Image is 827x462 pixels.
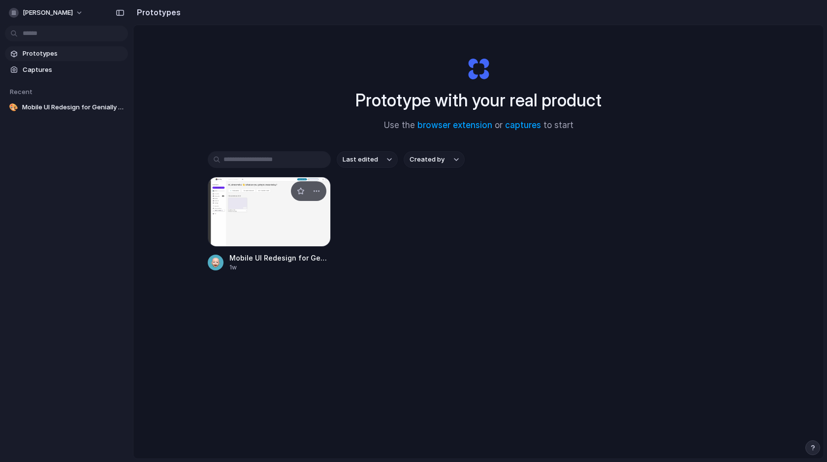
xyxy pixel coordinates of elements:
span: Recent [10,88,32,96]
span: Last edited [343,155,378,165]
span: Captures [23,65,124,75]
h1: Prototype with your real product [355,87,602,113]
span: [PERSON_NAME] [23,8,73,18]
div: 🎨 [9,102,18,112]
div: 1w [229,263,331,272]
a: browser extension [417,120,492,130]
span: Use the or to start [384,119,573,132]
a: Mobile UI Redesign for Genially Teams PanelMobile UI Redesign for Genially Teams Panel1w [208,177,331,272]
h2: Prototypes [133,6,181,18]
a: Captures [5,63,128,77]
span: Mobile UI Redesign for Genially Teams Panel [22,102,124,112]
span: Prototypes [23,49,124,59]
button: Created by [404,151,465,168]
span: Created by [410,155,445,165]
a: Prototypes [5,46,128,61]
a: captures [505,120,541,130]
button: [PERSON_NAME] [5,5,88,21]
a: 🎨Mobile UI Redesign for Genially Teams Panel [5,100,128,115]
span: Mobile UI Redesign for Genially Teams Panel [229,253,331,263]
button: Last edited [337,151,398,168]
